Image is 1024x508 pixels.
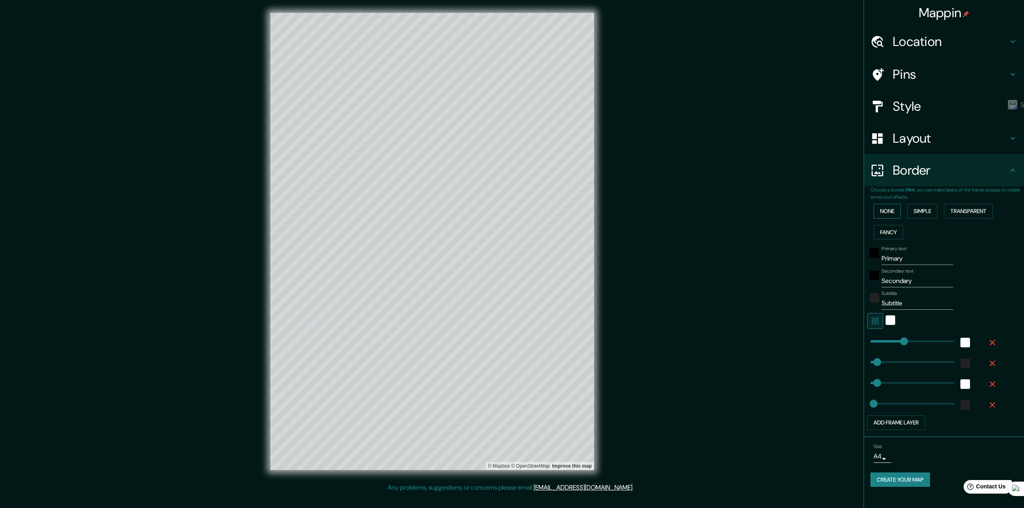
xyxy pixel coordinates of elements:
[874,450,891,463] div: A4
[864,122,1024,154] div: Layout
[874,443,882,450] label: Size
[534,483,632,492] a: [EMAIL_ADDRESS][DOMAIN_NAME]
[870,186,1024,201] p: Choose a border. : you can make layers of the frame opaque to create some cool effects.
[488,463,510,469] a: Mapbox
[944,204,993,219] button: Transparent
[882,290,897,297] label: Subtitle
[388,483,634,492] p: Any problems, suggestions, or concerns please email .
[867,415,925,430] button: Add frame layer
[870,271,879,280] button: black
[634,483,635,492] div: .
[893,162,1008,178] h4: Border
[960,379,970,389] button: white
[893,66,1008,82] h4: Pins
[870,248,879,258] button: black
[864,90,1024,122] div: Style
[511,463,550,469] a: OpenStreetMap
[893,130,1008,146] h4: Layout
[893,34,1008,50] h4: Location
[552,463,592,469] a: Map feedback
[882,245,906,252] label: Primary text
[864,26,1024,58] div: Location
[874,225,903,240] button: Fancy
[864,154,1024,186] div: Border
[635,483,636,492] div: .
[864,58,1024,90] div: Pins
[870,293,879,303] button: color-222222
[907,204,938,219] button: Simple
[953,477,1015,499] iframe: Help widget launcher
[960,400,970,410] button: color-222222
[870,472,930,487] button: Create your map
[960,359,970,368] button: color-222222
[882,268,914,275] label: Secondary text
[893,98,1008,114] h4: Style
[886,315,895,325] button: white
[963,11,969,17] img: pin-icon.png
[960,338,970,347] button: white
[919,5,970,21] h4: Mappin
[874,204,901,219] button: None
[906,187,915,193] b: Hint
